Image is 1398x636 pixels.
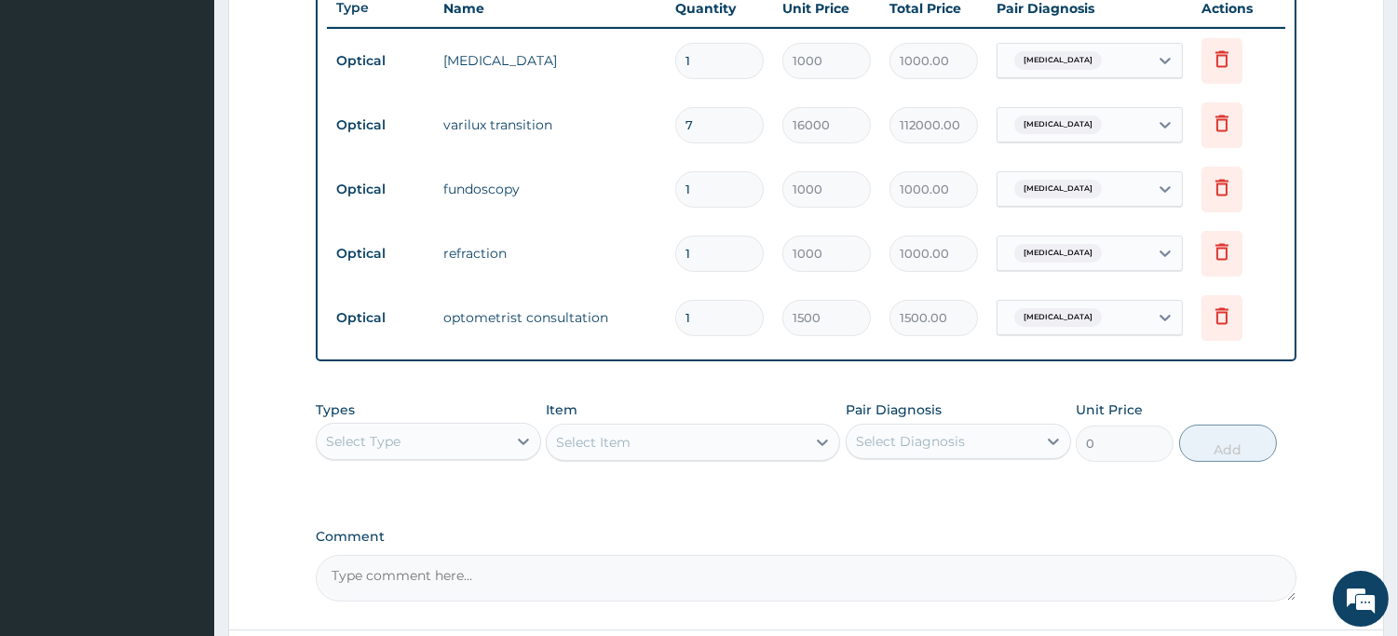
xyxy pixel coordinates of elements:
td: Optical [327,301,434,335]
td: refraction [434,235,666,272]
span: [MEDICAL_DATA] [1014,308,1102,327]
textarea: Type your message and hit 'Enter' [9,432,355,497]
div: Select Type [326,432,400,451]
div: Select Diagnosis [856,432,965,451]
span: [MEDICAL_DATA] [1014,180,1102,198]
label: Comment [316,529,1296,545]
span: [MEDICAL_DATA] [1014,244,1102,263]
td: varilux transition [434,106,666,143]
label: Pair Diagnosis [846,400,942,419]
td: Optical [327,172,434,207]
td: optometrist consultation [434,299,666,336]
span: [MEDICAL_DATA] [1014,115,1102,134]
img: d_794563401_company_1708531726252_794563401 [34,93,75,140]
div: Minimize live chat window [305,9,350,54]
label: Types [316,402,355,418]
div: Chat with us now [97,104,313,129]
td: fundoscopy [434,170,666,208]
label: Item [546,400,577,419]
button: Add [1179,425,1277,462]
label: Unit Price [1076,400,1143,419]
span: [MEDICAL_DATA] [1014,51,1102,70]
td: Optical [327,108,434,142]
td: Optical [327,44,434,78]
span: We're online! [108,196,257,385]
td: Optical [327,237,434,271]
td: [MEDICAL_DATA] [434,42,666,79]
